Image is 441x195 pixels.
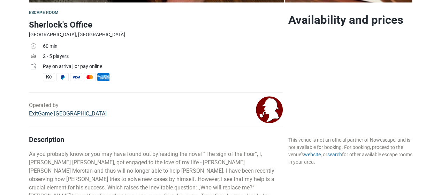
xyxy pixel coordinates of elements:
h1: Sherlock's Office [29,18,283,31]
div: [GEOGRAPHIC_DATA], [GEOGRAPHIC_DATA] [29,31,283,38]
div: This venue is not an official partner of Nowescape, and is not available for booking. For booking... [288,136,412,166]
span: MasterCard [84,73,96,81]
div: Pay on arrival, or pay online [43,63,283,70]
span: Cash [43,73,55,81]
a: ExitGame [GEOGRAPHIC_DATA] [29,110,107,117]
iframe: Advertisement [288,35,412,133]
span: American Express [97,73,109,81]
a: website [304,152,321,157]
span: Escape room [29,10,59,15]
h2: Availability and prices [288,13,412,27]
h4: Description [29,135,283,144]
td: 60 min [43,42,283,52]
td: 2 - 5 players [43,52,283,62]
img: 1141938ba2c2b13fl.png [256,96,283,123]
span: PayPal [56,73,69,81]
div: Operated by [29,101,107,118]
a: search [327,152,342,157]
span: Visa [70,73,82,81]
